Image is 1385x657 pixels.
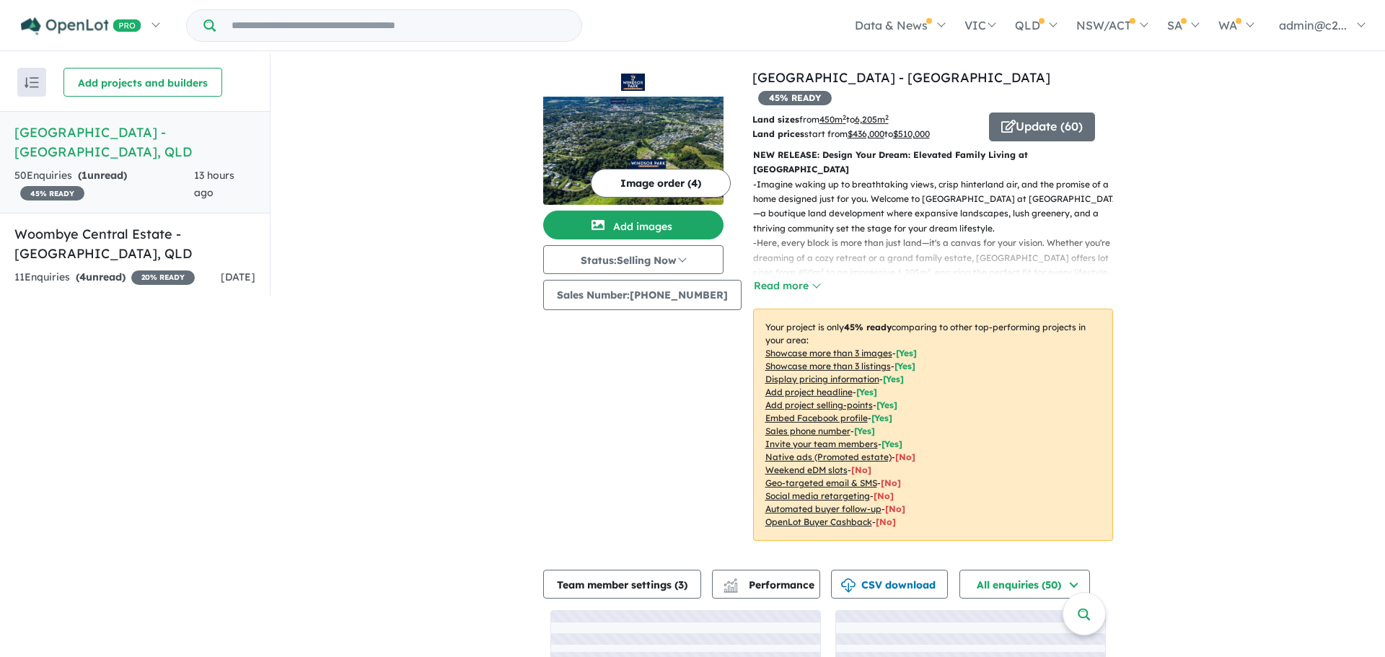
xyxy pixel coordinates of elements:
[14,224,255,263] h5: Woombye Central Estate - [GEOGRAPHIC_DATA] , QLD
[959,570,1090,599] button: All enquiries (50)
[844,322,892,332] b: 45 % ready
[876,516,896,527] span: [No]
[219,10,579,41] input: Try estate name, suburb, builder or developer
[758,91,832,105] span: 45 % READY
[885,113,889,121] sup: 2
[831,570,948,599] button: CSV download
[765,516,872,527] u: OpenLot Buyer Cashback
[855,114,889,125] u: 6,205 m
[765,477,877,488] u: Geo-targeted email & SMS
[712,570,820,599] button: Performance
[989,113,1095,141] button: Update (60)
[851,464,871,475] span: [No]
[895,451,915,462] span: [No]
[25,77,39,88] img: sort.svg
[765,361,891,371] u: Showcase more than 3 listings
[543,245,724,274] button: Status:Selling Now
[82,169,87,182] span: 1
[752,114,799,125] b: Land sizes
[753,309,1113,541] p: Your project is only comparing to other top-performing projects in your area: - - - - - - - - - -...
[753,177,1125,237] p: - Imagine waking up to breathtaking views, crisp hinterland air, and the promise of a home design...
[753,148,1113,177] p: NEW RELEASE: Design Your Dream: Elevated Family Living at [GEOGRAPHIC_DATA]
[765,413,868,423] u: Embed Facebook profile
[726,578,814,591] span: Performance
[79,270,86,283] span: 4
[76,270,126,283] strong: ( unread)
[894,361,915,371] span: [ Yes ]
[896,348,917,358] span: [ Yes ]
[752,127,978,141] p: start from
[543,570,701,599] button: Team member settings (3)
[765,374,879,384] u: Display pricing information
[874,490,894,501] span: [No]
[63,68,222,97] button: Add projects and builders
[765,490,870,501] u: Social media retargeting
[893,128,930,139] u: $ 510,000
[752,69,1050,86] a: [GEOGRAPHIC_DATA] - [GEOGRAPHIC_DATA]
[883,374,904,384] span: [ Yes ]
[871,413,892,423] span: [ Yes ]
[753,236,1125,309] p: - Here, every block is more than just land—it's a canvas for your vision. Whether you're dreaming...
[846,114,889,125] span: to
[819,114,846,125] u: 450 m
[752,128,804,139] b: Land prices
[881,477,901,488] span: [No]
[848,128,884,139] u: $ 436,000
[549,74,718,91] img: Windsor Park Estate - Burnside Logo
[14,167,194,202] div: 50 Enquir ies
[885,503,905,514] span: [No]
[78,169,127,182] strong: ( unread)
[841,578,856,593] img: download icon
[765,503,881,514] u: Automated buyer follow-up
[765,451,892,462] u: Native ads (Promoted estate)
[724,578,737,586] img: line-chart.svg
[131,270,195,285] span: 20 % READY
[854,425,875,436] span: [ Yes ]
[678,578,684,591] span: 3
[21,17,141,35] img: Openlot PRO Logo White
[765,348,892,358] u: Showcase more than 3 images
[765,425,850,436] u: Sales phone number
[881,438,902,449] span: [ Yes ]
[765,387,853,397] u: Add project headline
[221,270,255,283] span: [DATE]
[543,280,742,310] button: Sales Number:[PHONE_NUMBER]
[856,387,877,397] span: [ Yes ]
[591,169,731,198] button: Image order (4)
[765,464,848,475] u: Weekend eDM slots
[884,128,930,139] span: to
[876,400,897,410] span: [ Yes ]
[14,123,255,162] h5: [GEOGRAPHIC_DATA] - [GEOGRAPHIC_DATA] , QLD
[194,169,234,199] span: 13 hours ago
[724,583,738,592] img: bar-chart.svg
[753,278,821,294] button: Read more
[543,97,724,205] img: Windsor Park Estate - Burnside
[14,269,195,286] div: 11 Enquir ies
[765,438,878,449] u: Invite your team members
[20,186,84,200] span: 45 % READY
[843,113,846,121] sup: 2
[752,113,978,127] p: from
[543,211,724,239] button: Add images
[765,400,873,410] u: Add project selling-points
[1279,18,1347,32] span: admin@c2...
[543,68,724,205] a: Windsor Park Estate - Burnside LogoWindsor Park Estate - Burnside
